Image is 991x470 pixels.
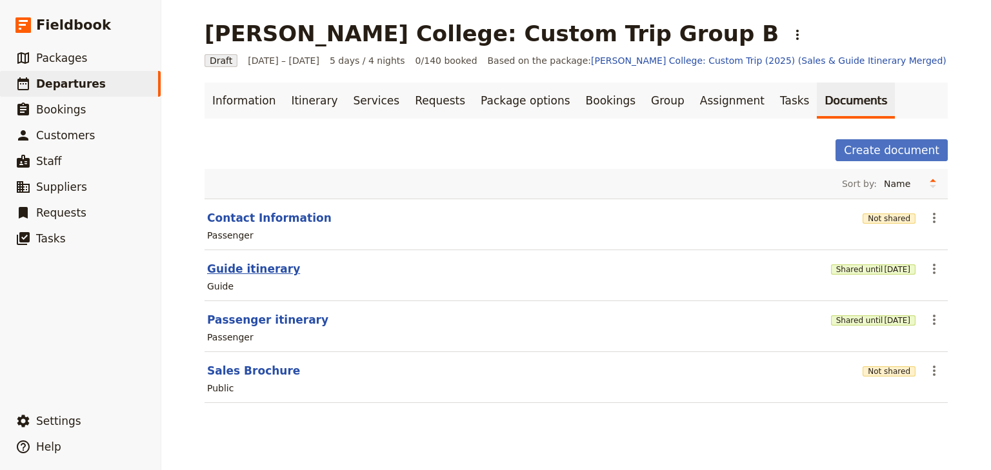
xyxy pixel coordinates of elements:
[36,415,81,427] span: Settings
[831,315,916,326] button: Shared until[DATE]
[205,54,237,67] span: Draft
[578,83,643,119] a: Bookings
[407,83,473,119] a: Requests
[863,213,916,224] button: Not shared
[591,55,946,66] a: [PERSON_NAME] College: Custom Trip (2025) (Sales & Guide Itinerary Merged)
[36,440,61,453] span: Help
[207,280,234,293] div: Guide
[330,54,405,67] span: 5 days / 4 nights
[863,366,916,377] button: Not shared
[36,129,95,142] span: Customers
[415,54,477,67] span: 0/140 booked
[923,207,945,229] button: Actions
[205,21,779,46] h1: [PERSON_NAME] College: Custom Trip Group B
[36,103,86,116] span: Bookings
[207,261,300,277] button: Guide itinerary
[488,54,946,67] span: Based on the package:
[786,24,808,46] button: Actions
[36,181,87,193] span: Suppliers
[207,210,332,226] button: Contact Information
[283,83,345,119] a: Itinerary
[207,363,300,378] button: Sales Brochure
[884,315,910,326] span: [DATE]
[207,382,234,395] div: Public
[473,83,577,119] a: Package options
[923,258,945,280] button: Actions
[923,309,945,331] button: Actions
[36,15,111,35] span: Fieldbook
[836,139,948,161] button: Create document
[36,232,66,245] span: Tasks
[207,312,328,328] button: Passenger itinerary
[207,229,254,242] div: Passenger
[36,206,86,219] span: Requests
[643,83,692,119] a: Group
[878,174,923,193] select: Sort by:
[36,52,87,64] span: Packages
[207,331,254,344] div: Passenger
[842,177,877,190] span: Sort by:
[817,83,895,119] a: Documents
[248,54,319,67] span: [DATE] – [DATE]
[923,174,943,193] button: Change sort direction
[346,83,408,119] a: Services
[36,77,106,90] span: Departures
[884,264,910,275] span: [DATE]
[205,83,283,119] a: Information
[772,83,817,119] a: Tasks
[923,360,945,382] button: Actions
[831,264,916,275] button: Shared until[DATE]
[692,83,772,119] a: Assignment
[36,155,62,168] span: Staff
